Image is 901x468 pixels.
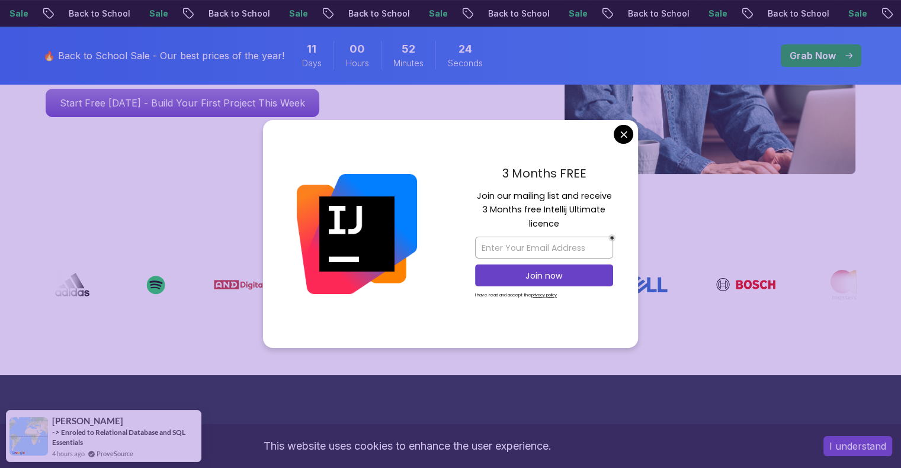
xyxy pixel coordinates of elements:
p: Sale [280,8,318,20]
p: Sale [140,8,178,20]
span: Days [302,57,322,69]
span: -> [52,427,60,437]
p: 🔥 Back to School Sale - Our best prices of the year! [43,49,284,63]
span: 11 Days [307,41,316,57]
a: Enroled to Relational Database and SQL Essentials [52,428,185,447]
img: provesource social proof notification image [9,417,48,456]
p: Sale [839,8,877,20]
p: Back to School [758,8,839,20]
p: Back to School [199,8,280,20]
div: This website uses cookies to enhance the user experience. [9,433,806,459]
a: Start Free [DATE] - Build Your First Project This Week [46,89,319,117]
p: Sale [699,8,737,20]
p: Grab Now [790,49,836,63]
span: Minutes [393,57,424,69]
span: Hours [346,57,369,69]
p: Sale [559,8,597,20]
span: [PERSON_NAME] [52,416,123,426]
a: ProveSource [97,448,133,459]
span: Seconds [448,57,483,69]
p: Back to School [59,8,140,20]
p: Our Students Work in Top Companies [46,244,856,258]
p: Back to School [618,8,699,20]
span: 0 Hours [350,41,365,57]
span: 24 Seconds [458,41,472,57]
span: 52 Minutes [402,41,415,57]
p: Back to School [479,8,559,20]
span: 4 hours ago [52,448,85,459]
p: Back to School [339,8,419,20]
button: Accept cookies [823,436,892,456]
p: Sale [419,8,457,20]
